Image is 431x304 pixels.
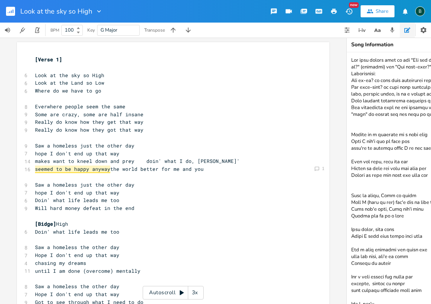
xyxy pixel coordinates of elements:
[35,189,119,196] span: hope I don't end up that way
[35,260,86,266] span: chasing my dreams
[20,8,92,15] span: Look at the sky so High
[87,28,95,32] div: Key
[50,28,59,32] div: BPM
[35,268,140,274] span: until I am done (overcome) mentally
[35,150,119,157] span: hope I don't end up that way
[322,166,324,171] div: 1
[35,166,110,173] span: seemed to be happy anyway
[35,142,134,149] span: Saw a homeless just the other day
[35,244,119,251] span: Saw a homeless the other day
[35,197,119,204] span: Doin' what life leads me too
[35,205,134,211] span: Will hard money defeat in the end
[101,27,117,33] span: G Major
[349,2,359,8] div: New
[35,220,56,227] span: [Bidge]
[35,181,134,188] span: Saw a homeless just the other day
[35,252,119,258] span: Hope I don't end up that way
[35,166,204,172] span: the world better for me and you
[35,158,240,164] span: makes want to kneel down and prey doin' what I do, [PERSON_NAME]'
[35,228,119,235] span: Doin' what life leads me too
[415,3,425,20] button: B
[144,28,165,32] div: Transpose
[35,111,143,118] span: Some are crazy, some are half insane
[35,72,104,79] span: Look at the sky so High
[35,103,125,110] span: Everwhere people seem the same
[143,286,204,299] div: Autoscroll
[35,119,143,125] span: Really do know how they get that way
[415,6,425,16] div: BruCe
[35,220,68,227] span: High
[35,291,119,298] span: Hope I don't end up that way
[341,5,356,18] button: New
[35,56,62,63] span: [Verse 1]
[376,8,388,15] div: Share
[188,286,202,299] div: 3x
[35,79,104,86] span: Look at the Land so Low
[361,5,394,17] button: Share
[35,126,143,133] span: Really do know how they got that way
[35,283,119,290] span: Saw a homeless the other day
[35,87,101,94] span: Where do we have to go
